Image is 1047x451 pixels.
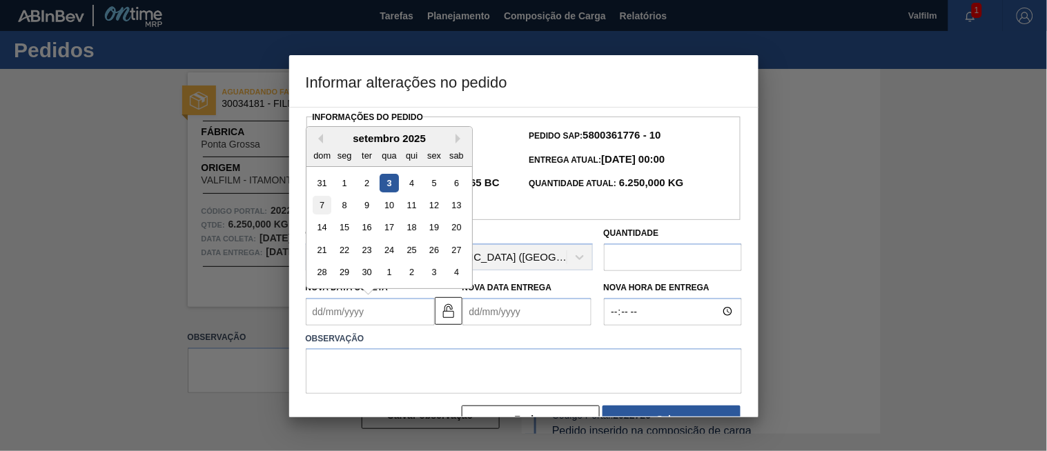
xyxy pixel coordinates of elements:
[335,196,353,214] div: Choose segunda-feira, 8 de setembro de 2025
[440,303,457,319] img: unlocked
[380,196,398,214] div: Choose quarta-feira, 10 de setembro de 2025
[357,263,375,281] div: Choose terça-feira, 30 de setembro de 2025
[335,146,353,164] div: seg
[583,129,661,141] strong: 5800361776 - 10
[380,218,398,237] div: Choose quarta-feira, 17 de setembro de 2025
[313,196,331,214] div: Choose domingo, 7 de setembro de 2025
[424,241,443,259] div: Choose sexta-feira, 26 de setembro de 2025
[447,241,465,259] div: Choose sábado, 27 de setembro de 2025
[604,278,742,298] label: Nova Hora de Entrega
[462,283,552,292] label: Nova Data Entrega
[335,241,353,259] div: Choose segunda-feira, 22 de setembro de 2025
[313,263,331,281] div: Choose domingo, 28 de setembro de 2025
[529,131,661,141] span: Pedido SAP:
[529,179,684,188] span: Quantidade Atual:
[603,405,741,433] button: Salvar
[447,196,465,214] div: Choose sábado, 13 de setembro de 2025
[424,146,443,164] div: sex
[402,218,420,237] div: Choose quinta-feira, 18 de setembro de 2025
[447,173,465,192] div: Choose sábado, 6 de setembro de 2025
[424,173,443,192] div: Choose sexta-feira, 5 de setembro de 2025
[335,263,353,281] div: Choose segunda-feira, 29 de setembro de 2025
[604,228,659,238] label: Quantidade
[402,263,420,281] div: Choose quinta-feira, 2 de outubro de 2025
[380,263,398,281] div: Choose quarta-feira, 1 de outubro de 2025
[601,153,665,165] strong: [DATE] 00:00
[306,132,472,144] div: setembro 2025
[313,173,331,192] div: Choose domingo, 31 de agosto de 2025
[306,283,389,292] label: Nova Data Coleta
[335,173,353,192] div: Choose segunda-feira, 1 de setembro de 2025
[357,146,375,164] div: ter
[402,241,420,259] div: Choose quinta-feira, 25 de setembro de 2025
[380,173,398,192] div: Choose quarta-feira, 3 de setembro de 2025
[313,146,331,164] div: dom
[335,218,353,237] div: Choose segunda-feira, 15 de setembro de 2025
[424,196,443,214] div: Choose sexta-feira, 12 de setembro de 2025
[313,241,331,259] div: Choose domingo, 21 de setembro de 2025
[380,146,398,164] div: qua
[380,241,398,259] div: Choose quarta-feira, 24 de setembro de 2025
[357,196,375,214] div: Choose terça-feira, 9 de setembro de 2025
[424,218,443,237] div: Choose sexta-feira, 19 de setembro de 2025
[313,134,323,143] button: Previous Month
[311,171,467,283] div: month 2025-09
[424,263,443,281] div: Choose sexta-feira, 3 de outubro de 2025
[313,218,331,237] div: Choose domingo, 14 de setembro de 2025
[447,263,465,281] div: Choose sábado, 4 de outubro de 2025
[529,155,665,165] span: Entrega Atual:
[306,298,435,325] input: dd/mm/yyyy
[435,297,462,325] button: unlocked
[456,134,465,143] button: Next Month
[313,112,424,122] label: Informações do Pedido
[447,146,465,164] div: sab
[357,241,375,259] div: Choose terça-feira, 23 de setembro de 2025
[462,405,600,433] button: Fechar
[357,218,375,237] div: Choose terça-feira, 16 de setembro de 2025
[402,173,420,192] div: Choose quinta-feira, 4 de setembro de 2025
[447,218,465,237] div: Choose sábado, 20 de setembro de 2025
[306,329,742,349] label: Observação
[616,177,684,188] strong: 6.250,000 KG
[402,146,420,164] div: qui
[289,55,759,108] h3: Informar alterações no pedido
[402,196,420,214] div: Choose quinta-feira, 11 de setembro de 2025
[357,173,375,192] div: Choose terça-feira, 2 de setembro de 2025
[462,298,591,325] input: dd/mm/yyyy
